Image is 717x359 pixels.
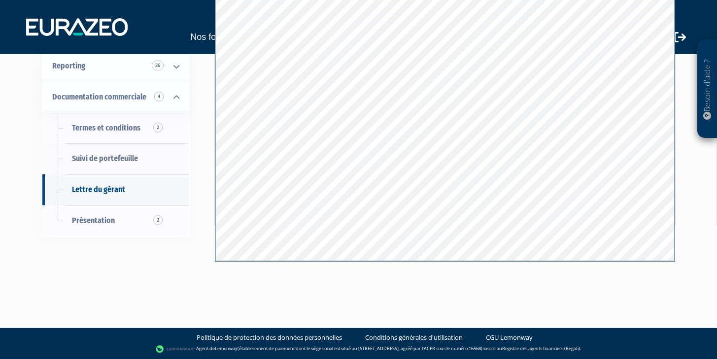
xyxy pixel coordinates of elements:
[42,51,189,82] a: Reporting 26
[197,333,342,342] a: Politique de protection des données personnelles
[72,154,138,163] span: Suivi de portefeuille
[42,113,189,144] a: Termes et conditions2
[52,92,146,101] span: Documentation commerciale
[72,185,125,194] span: Lettre du gérant
[502,346,580,352] a: Registre des agents financiers (Regafi)
[42,174,189,205] a: Lettre du gérant
[42,143,189,174] a: Suivi de portefeuille
[215,346,238,352] a: Lemonway
[52,61,85,70] span: Reporting
[365,333,463,342] a: Conditions générales d'utilisation
[152,61,164,70] span: 26
[153,215,163,225] span: 2
[154,92,164,101] span: 4
[156,344,194,354] img: logo-lemonway.png
[42,82,189,113] a: Documentation commerciale 4
[72,216,115,225] span: Présentation
[10,344,707,354] div: - Agent de (établissement de paiement dont le siège social est situé au [STREET_ADDRESS], agréé p...
[486,333,533,342] a: CGU Lemonway
[72,123,140,132] span: Termes et conditions
[153,123,163,132] span: 2
[42,205,189,236] a: Présentation2
[190,30,230,44] a: Nos fonds
[26,18,128,36] img: 1732889491-logotype_eurazeo_blanc_rvb.png
[702,45,713,133] p: Besoin d'aide ?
